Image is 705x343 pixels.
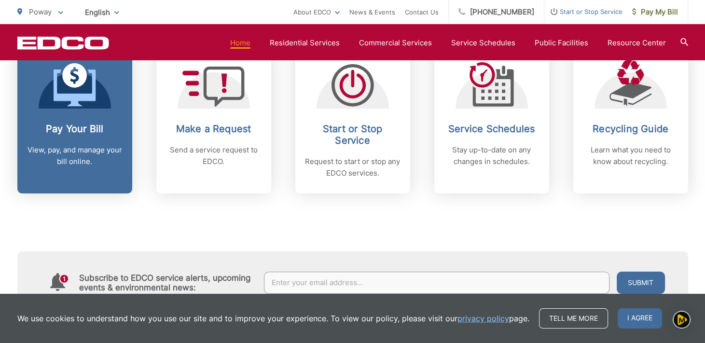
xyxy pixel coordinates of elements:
input: Enter your email address... [264,272,609,294]
button: Submit [617,272,665,294]
span: I agree [618,308,662,329]
h2: Pay Your Bill [27,123,123,135]
h2: Start or Stop Service [305,123,401,146]
a: Service Schedules [451,37,515,49]
a: About EDCO [293,6,340,18]
h2: Recycling Guide [583,123,678,135]
h2: Service Schedules [444,123,539,135]
a: Public Facilities [535,37,588,49]
span: Pay My Bill [632,6,678,18]
a: Residential Services [270,37,340,49]
a: Home [230,37,250,49]
a: EDCD logo. Return to the homepage. [17,36,109,50]
span: English [78,4,126,21]
p: Request to start or stop any EDCO services. [305,156,401,179]
p: We use cookies to understand how you use our site and to improve your experience. To view our pol... [17,313,529,324]
a: Commercial Services [359,37,432,49]
h4: Subscribe to EDCO service alerts, upcoming events & environmental news: [79,273,255,292]
p: Learn what you need to know about recycling. [583,144,678,167]
a: Make a Request Send a service request to EDCO. [156,46,271,193]
a: Recycling Guide Learn what you need to know about recycling. [573,46,688,193]
a: Service Schedules Stay up-to-date on any changes in schedules. [434,46,549,193]
h2: Make a Request [166,123,262,135]
a: Contact Us [405,6,439,18]
a: Pay Your Bill View, pay, and manage your bill online. [17,46,132,193]
a: privacy policy [457,313,509,324]
span: Poway [29,7,52,16]
p: Send a service request to EDCO. [166,144,262,167]
a: Tell me more [539,308,608,329]
p: View, pay, and manage your bill online. [27,144,123,167]
p: Stay up-to-date on any changes in schedules. [444,144,539,167]
a: News & Events [349,6,395,18]
a: Resource Center [608,37,666,49]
